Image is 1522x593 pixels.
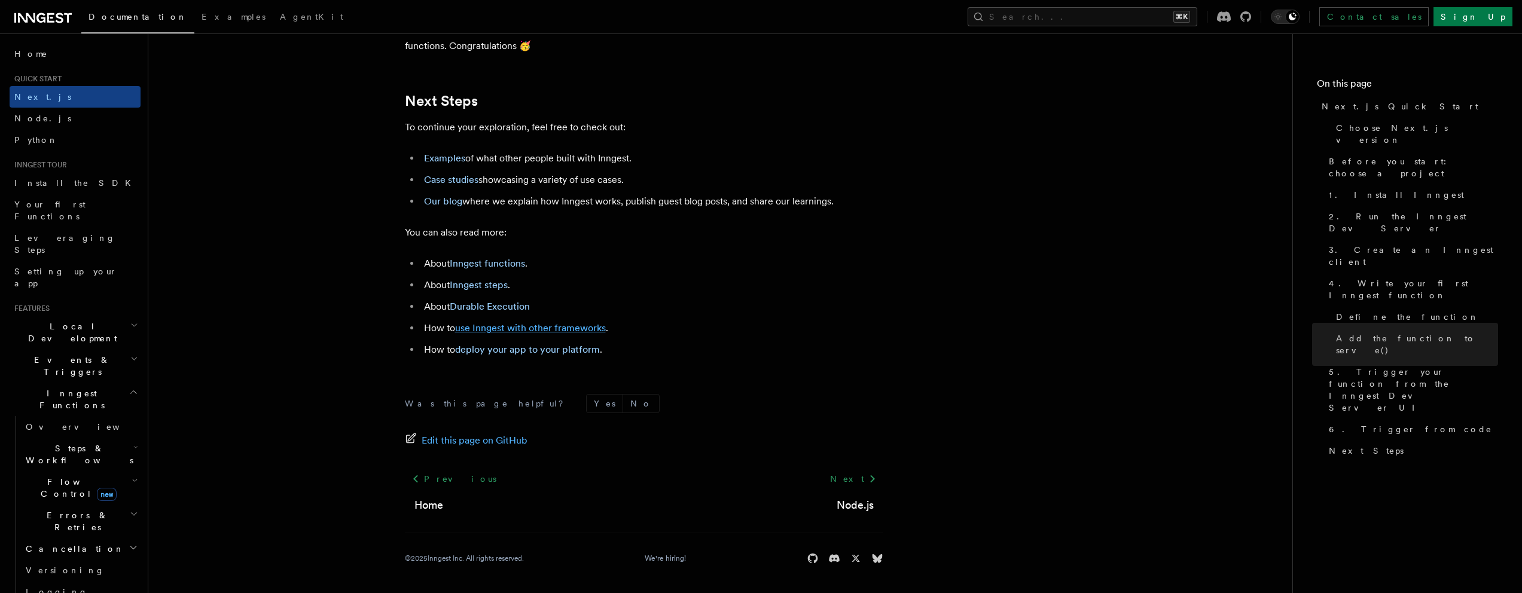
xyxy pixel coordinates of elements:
[10,194,141,227] a: Your first Functions
[405,398,572,409] p: Was this page helpful?
[14,233,115,255] span: Leveraging Steps
[10,160,67,170] span: Inngest tour
[21,438,141,471] button: Steps & Workflows
[414,497,443,513] a: Home
[422,432,527,449] span: Edit this page on GitHub
[21,442,133,466] span: Steps & Workflows
[10,383,141,416] button: Inngest Functions
[21,509,130,533] span: Errors & Retries
[1433,7,1512,26] a: Sign Up
[1324,184,1498,206] a: 1. Install Inngest
[26,422,149,432] span: Overview
[21,476,132,500] span: Flow Control
[587,395,623,412] button: Yes
[420,193,883,210] li: where we explain how Inngest works, publish guest blog posts, and share our learnings.
[10,261,141,294] a: Setting up your app
[14,114,71,123] span: Node.js
[1324,239,1498,273] a: 3. Create an Inngest client
[1319,7,1429,26] a: Contact sales
[450,301,530,312] a: Durable Execution
[1322,100,1478,112] span: Next.js Quick Start
[10,349,141,383] button: Events & Triggers
[1336,311,1479,323] span: Define the function
[424,152,465,164] a: Examples
[97,488,117,501] span: new
[21,471,141,505] button: Flow Controlnew
[1336,122,1498,146] span: Choose Next.js version
[424,195,462,207] a: Our blog
[10,43,141,65] a: Home
[1271,10,1300,24] button: Toggle dark mode
[21,416,141,438] a: Overview
[1329,277,1498,301] span: 4. Write your first Inngest function
[10,172,141,194] a: Install the SDK
[10,108,141,129] a: Node.js
[420,255,883,272] li: About .
[10,387,129,411] span: Inngest Functions
[455,344,600,355] a: deploy your app to your platform
[194,4,273,32] a: Examples
[1329,244,1498,268] span: 3. Create an Inngest client
[420,341,883,358] li: How to .
[455,322,606,334] a: use Inngest with other frameworks
[450,279,508,291] a: Inngest steps
[1317,96,1498,117] a: Next.js Quick Start
[81,4,194,33] a: Documentation
[837,497,874,513] a: Node.js
[1331,306,1498,328] a: Define the function
[21,560,141,581] a: Versioning
[645,554,686,563] a: We're hiring!
[1324,206,1498,239] a: 2. Run the Inngest Dev Server
[10,354,130,378] span: Events & Triggers
[405,554,524,563] div: © 2025 Inngest Inc. All rights reserved.
[10,320,130,344] span: Local Development
[1317,77,1498,96] h4: On this page
[420,150,883,167] li: of what other people built with Inngest.
[450,258,525,269] a: Inngest functions
[1329,423,1492,435] span: 6. Trigger from code
[21,543,124,555] span: Cancellation
[1324,418,1498,440] a: 6. Trigger from code
[1329,155,1498,179] span: Before you start: choose a project
[405,119,883,136] p: To continue your exploration, feel free to check out:
[1173,11,1190,23] kbd: ⌘K
[405,224,883,241] p: You can also read more:
[405,468,504,490] a: Previous
[1329,366,1498,414] span: 5. Trigger your function from the Inngest Dev Server UI
[14,92,71,102] span: Next.js
[1329,189,1464,201] span: 1. Install Inngest
[10,304,50,313] span: Features
[26,566,105,575] span: Versioning
[1324,361,1498,418] a: 5. Trigger your function from the Inngest Dev Server UI
[968,7,1197,26] button: Search...⌘K
[14,267,117,288] span: Setting up your app
[14,178,138,188] span: Install the SDK
[405,21,883,54] p: And - that's it! You now have learned how to create Inngest functions and you have sent events to...
[21,538,141,560] button: Cancellation
[420,277,883,294] li: About .
[1324,273,1498,306] a: 4. Write your first Inngest function
[21,505,141,538] button: Errors & Retries
[1331,117,1498,151] a: Choose Next.js version
[405,432,527,449] a: Edit this page on GitHub
[420,172,883,188] li: showcasing a variety of use cases.
[1329,210,1498,234] span: 2. Run the Inngest Dev Server
[1331,328,1498,361] a: Add the function to serve()
[405,93,478,109] a: Next Steps
[10,316,141,349] button: Local Development
[14,200,86,221] span: Your first Functions
[89,12,187,22] span: Documentation
[10,74,62,84] span: Quick start
[14,135,58,145] span: Python
[10,227,141,261] a: Leveraging Steps
[10,86,141,108] a: Next.js
[1324,440,1498,461] a: Next Steps
[1324,151,1498,184] a: Before you start: choose a project
[420,298,883,315] li: About
[623,395,659,412] button: No
[14,48,48,60] span: Home
[823,468,883,490] a: Next
[10,129,141,151] a: Python
[424,174,478,185] a: Case studies
[420,320,883,337] li: How to .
